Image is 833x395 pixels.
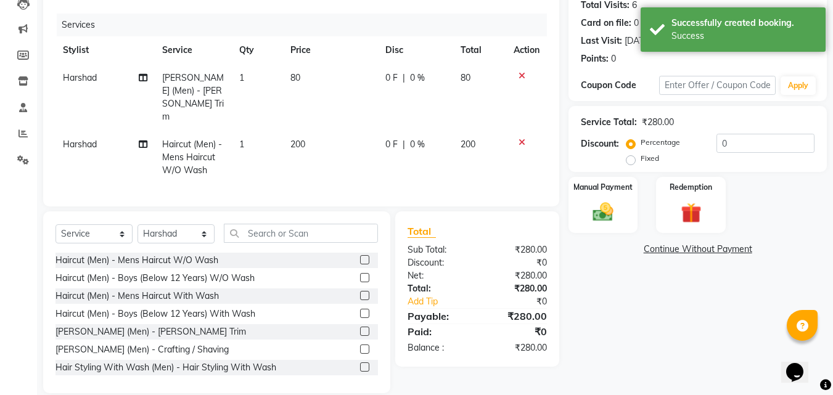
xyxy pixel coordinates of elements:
div: Balance : [398,341,477,354]
div: [DATE] [625,35,651,47]
label: Redemption [670,182,712,193]
div: Net: [398,269,477,282]
div: ₹280.00 [642,116,674,129]
input: Enter Offer / Coupon Code [659,76,776,95]
span: Harshad [63,139,97,150]
div: Total: [398,282,477,295]
span: 200 [290,139,305,150]
th: Action [506,36,547,64]
div: Service Total: [581,116,637,129]
div: Payable: [398,309,477,324]
img: _cash.svg [586,200,620,224]
input: Search or Scan [224,224,378,243]
th: Total [453,36,506,64]
div: 0 [611,52,616,65]
div: [PERSON_NAME] (Men) - [PERSON_NAME] Trim [55,325,246,338]
div: Haircut (Men) - Boys (Below 12 Years) With Wash [55,307,255,320]
div: 0 [634,17,639,30]
th: Price [283,36,378,64]
div: Sub Total: [398,243,477,256]
span: 80 [461,72,470,83]
a: Continue Without Payment [571,243,824,256]
span: [PERSON_NAME] (Men) - [PERSON_NAME] Trim [162,72,224,122]
span: 0 F [385,71,398,84]
div: Last Visit: [581,35,622,47]
div: Points: [581,52,609,65]
th: Service [155,36,232,64]
span: 80 [290,72,300,83]
th: Qty [232,36,283,64]
span: Haircut (Men) - Mens Haircut W/O Wash [162,139,222,176]
div: Haircut (Men) - Boys (Below 12 Years) W/O Wash [55,272,255,285]
div: Discount: [581,137,619,150]
div: ₹0 [491,295,557,308]
div: Haircut (Men) - Mens Haircut W/O Wash [55,254,218,267]
span: | [403,138,405,151]
div: ₹280.00 [477,282,556,295]
img: _gift.svg [675,200,708,226]
span: 200 [461,139,475,150]
div: ₹280.00 [477,341,556,354]
th: Disc [378,36,453,64]
div: Hair Styling With Wash (Men) - Hair Styling With Wash [55,361,276,374]
button: Apply [781,76,816,95]
span: Total [408,225,436,238]
label: Fixed [641,153,659,164]
label: Percentage [641,137,680,148]
a: Add Tip [398,295,490,308]
div: ₹280.00 [477,243,556,256]
div: [PERSON_NAME] (Men) - Crafting / Shaving [55,343,229,356]
span: 0 F [385,138,398,151]
div: Services [57,14,556,36]
div: Success [671,30,816,43]
div: Discount: [398,256,477,269]
div: Successfully created booking. [671,17,816,30]
div: ₹280.00 [477,269,556,282]
label: Manual Payment [573,182,633,193]
div: Card on file: [581,17,631,30]
span: 0 % [410,71,425,84]
span: 1 [239,72,244,83]
div: Haircut (Men) - Mens Haircut With Wash [55,290,219,303]
iframe: chat widget [781,346,821,383]
th: Stylist [55,36,155,64]
span: | [403,71,405,84]
div: ₹0 [477,324,556,339]
span: 1 [239,139,244,150]
div: ₹280.00 [477,309,556,324]
div: ₹0 [477,256,556,269]
div: Coupon Code [581,79,659,92]
span: 0 % [410,138,425,151]
span: Harshad [63,72,97,83]
div: Paid: [398,324,477,339]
